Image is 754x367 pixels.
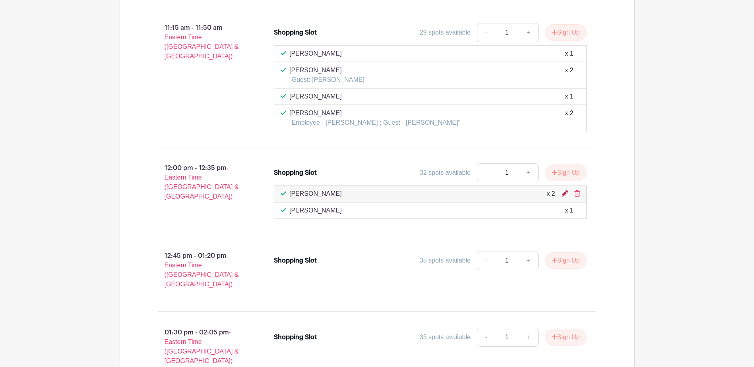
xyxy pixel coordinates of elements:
p: "Guest: [PERSON_NAME]" [289,75,367,85]
a: + [518,328,538,347]
div: 32 spots available [420,168,471,178]
div: 35 spots available [420,256,471,265]
p: [PERSON_NAME] [289,66,367,75]
div: x 2 [547,189,555,199]
a: - [477,328,495,347]
div: Shopping Slot [274,168,317,178]
div: x 1 [565,49,573,58]
span: - Eastern Time ([GEOGRAPHIC_DATA] & [GEOGRAPHIC_DATA]) [165,24,239,60]
div: x 2 [565,108,573,127]
div: 35 spots available [420,332,471,342]
p: [PERSON_NAME] [289,108,460,118]
div: 29 spots available [420,28,471,37]
p: "Employee - [PERSON_NAME] ; Guest - [PERSON_NAME]" [289,118,460,127]
span: - Eastern Time ([GEOGRAPHIC_DATA] & [GEOGRAPHIC_DATA]) [165,329,239,364]
div: x 1 [565,92,573,101]
div: Shopping Slot [274,332,317,342]
span: - Eastern Time ([GEOGRAPHIC_DATA] & [GEOGRAPHIC_DATA]) [165,164,239,200]
a: - [477,23,495,42]
a: + [518,23,538,42]
button: Sign Up [545,24,587,41]
p: [PERSON_NAME] [289,92,342,101]
p: [PERSON_NAME] [289,49,342,58]
span: - Eastern Time ([GEOGRAPHIC_DATA] & [GEOGRAPHIC_DATA]) [165,252,239,288]
div: x 1 [565,206,573,215]
div: Shopping Slot [274,256,317,265]
button: Sign Up [545,164,587,181]
button: Sign Up [545,252,587,269]
p: 12:00 pm - 12:35 pm [145,160,262,205]
a: - [477,163,495,182]
button: Sign Up [545,329,587,346]
p: 12:45 pm - 01:20 pm [145,248,262,292]
p: 11:15 am - 11:50 am [145,20,262,64]
p: [PERSON_NAME] [289,189,342,199]
div: Shopping Slot [274,28,317,37]
a: - [477,251,495,270]
p: [PERSON_NAME] [289,206,342,215]
a: + [518,163,538,182]
div: x 2 [565,66,573,85]
a: + [518,251,538,270]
